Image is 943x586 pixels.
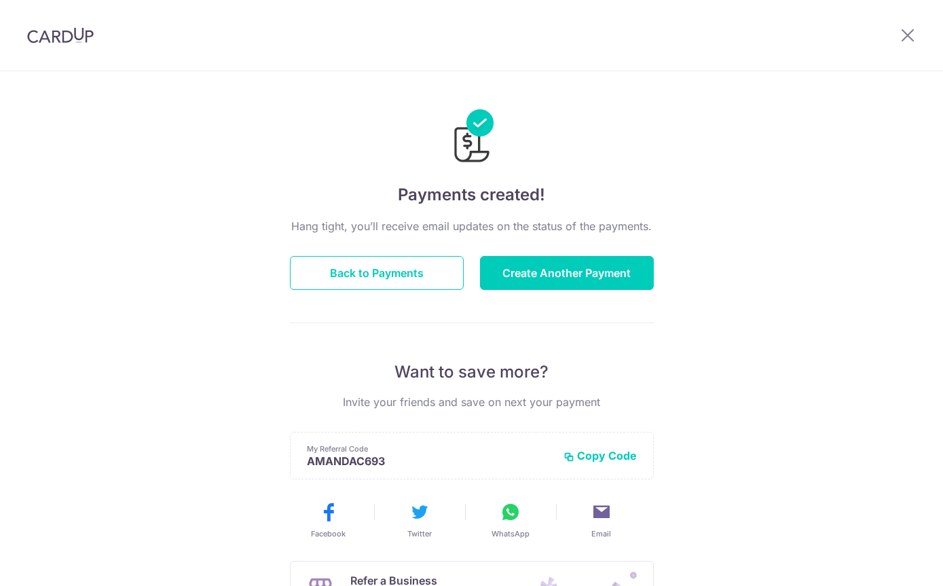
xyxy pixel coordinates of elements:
[307,443,553,454] p: My Referral Code
[492,528,530,539] span: WhatsApp
[290,256,464,290] button: Back to Payments
[470,501,551,539] button: WhatsApp
[290,218,654,234] p: Hang tight, you’ll receive email updates on the status of the payments.
[307,454,553,468] p: AMANDAC693
[561,501,642,539] button: Email
[407,528,432,539] span: Twitter
[290,394,654,410] p: Invite your friends and save on next your payment
[450,109,494,166] img: Payments
[27,27,94,43] img: CardUp
[289,501,369,539] button: Facebook
[591,528,611,539] span: Email
[290,361,654,383] p: Want to save more?
[311,528,346,539] span: Facebook
[563,449,637,462] button: Copy Code
[290,183,654,207] h4: Payments created!
[380,501,460,539] button: Twitter
[480,256,654,290] button: Create Another Payment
